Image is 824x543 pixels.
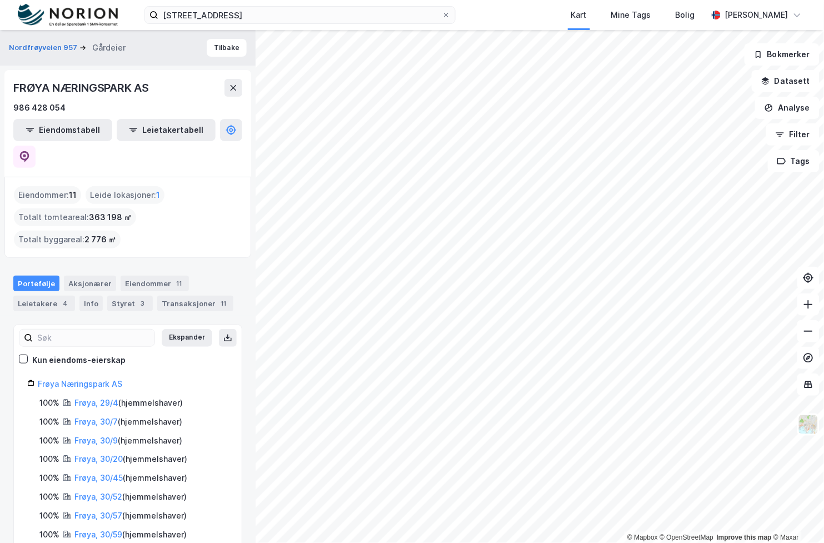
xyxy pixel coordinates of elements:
[13,79,151,97] div: FRØYA NÆRINGSPARK AS
[752,70,820,92] button: Datasett
[660,534,714,541] a: OpenStreetMap
[611,8,651,22] div: Mine Tags
[13,276,59,291] div: Portefølje
[74,492,122,501] a: Frøya, 30/52
[39,415,59,429] div: 100%
[157,296,233,311] div: Transaksjoner
[9,42,79,53] button: Nordfrøyveien 957
[798,414,819,435] img: Z
[121,276,189,291] div: Eiendommer
[84,233,116,246] span: 2 776 ㎡
[676,8,695,22] div: Bolig
[745,43,820,66] button: Bokmerker
[571,8,587,22] div: Kart
[117,119,216,141] button: Leietakertabell
[768,490,824,543] iframe: Chat Widget
[768,150,820,172] button: Tags
[39,452,59,466] div: 100%
[14,231,121,248] div: Totalt byggareal :
[14,186,81,204] div: Eiendommer :
[74,509,187,522] div: ( hjemmelshaver )
[18,4,118,27] img: norion-logo.80e7a08dc31c2e691866.png
[74,471,187,485] div: ( hjemmelshaver )
[627,534,658,541] a: Mapbox
[32,353,126,367] div: Kun eiendoms-eierskap
[768,490,824,543] div: Kontrollprogram for chat
[107,296,153,311] div: Styret
[74,417,118,426] a: Frøya, 30/7
[766,123,820,146] button: Filter
[39,471,59,485] div: 100%
[74,434,182,447] div: ( hjemmelshaver )
[137,298,148,309] div: 3
[39,509,59,522] div: 100%
[64,276,116,291] div: Aksjonærer
[74,398,118,407] a: Frøya, 29/4
[725,8,788,22] div: [PERSON_NAME]
[207,39,247,57] button: Tilbake
[13,296,75,311] div: Leietakere
[69,188,77,202] span: 11
[13,119,112,141] button: Eiendomstabell
[14,208,136,226] div: Totalt tomteareal :
[173,278,184,289] div: 11
[74,436,118,445] a: Frøya, 30/9
[162,329,212,347] button: Ekspander
[13,101,66,114] div: 986 428 054
[38,379,122,388] a: Frøya Næringspark AS
[39,490,59,504] div: 100%
[156,188,160,202] span: 1
[33,330,154,346] input: Søk
[39,434,59,447] div: 100%
[74,452,187,466] div: ( hjemmelshaver )
[74,511,122,520] a: Frøya, 30/57
[79,296,103,311] div: Info
[86,186,164,204] div: Leide lokasjoner :
[717,534,772,541] a: Improve this map
[74,415,182,429] div: ( hjemmelshaver )
[74,473,123,482] a: Frøya, 30/45
[74,528,187,541] div: ( hjemmelshaver )
[39,396,59,410] div: 100%
[74,454,123,464] a: Frøya, 30/20
[92,41,126,54] div: Gårdeier
[39,528,59,541] div: 100%
[59,298,71,309] div: 4
[89,211,132,224] span: 363 198 ㎡
[755,97,820,119] button: Analyse
[218,298,229,309] div: 11
[74,490,187,504] div: ( hjemmelshaver )
[158,7,442,23] input: Søk på adresse, matrikkel, gårdeiere, leietakere eller personer
[74,530,122,539] a: Frøya, 30/59
[74,396,183,410] div: ( hjemmelshaver )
